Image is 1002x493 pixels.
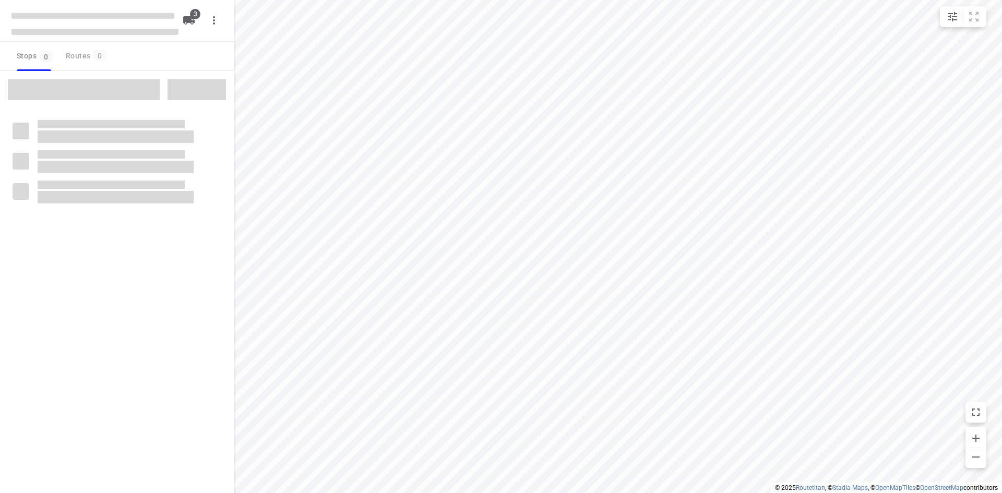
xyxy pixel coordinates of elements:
[940,6,986,27] div: small contained button group
[875,484,915,491] a: OpenMapTiles
[775,484,998,491] li: © 2025 , © , © © contributors
[920,484,963,491] a: OpenStreetMap
[942,6,963,27] button: Map settings
[832,484,868,491] a: Stadia Maps
[796,484,825,491] a: Routetitan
